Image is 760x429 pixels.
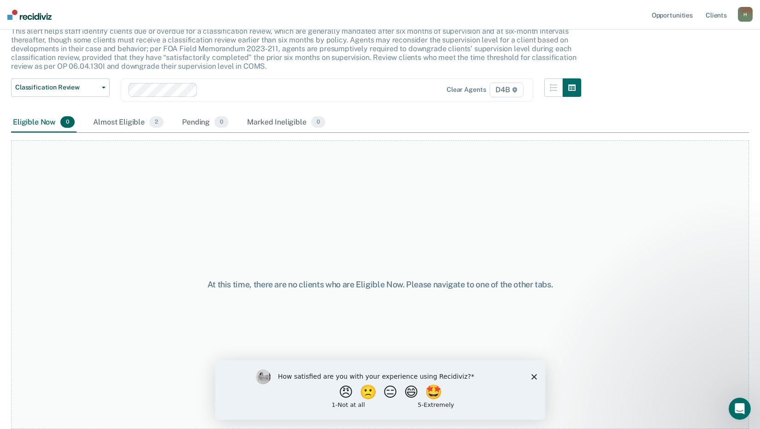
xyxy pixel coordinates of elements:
[196,280,565,290] div: At this time, there are no clients who are Eligible Now. Please navigate to one of the other tabs.
[7,10,52,20] img: Recidiviz
[489,83,523,97] span: D4B
[11,113,77,133] div: Eligible Now0
[91,113,165,133] div: Almost Eligible2
[447,86,486,94] div: Clear agents
[729,398,751,420] iframe: Intercom live chat
[149,116,164,128] span: 2
[245,113,327,133] div: Marked Ineligible0
[311,116,325,128] span: 0
[11,27,576,71] p: This alert helps staff identify clients due or overdue for a classification review, which are gen...
[214,116,229,128] span: 0
[738,7,753,22] button: H
[215,360,545,420] iframe: Survey by Kim from Recidiviz
[60,116,75,128] span: 0
[11,78,110,97] button: Classification Review
[180,113,230,133] div: Pending0
[15,83,98,91] span: Classification Review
